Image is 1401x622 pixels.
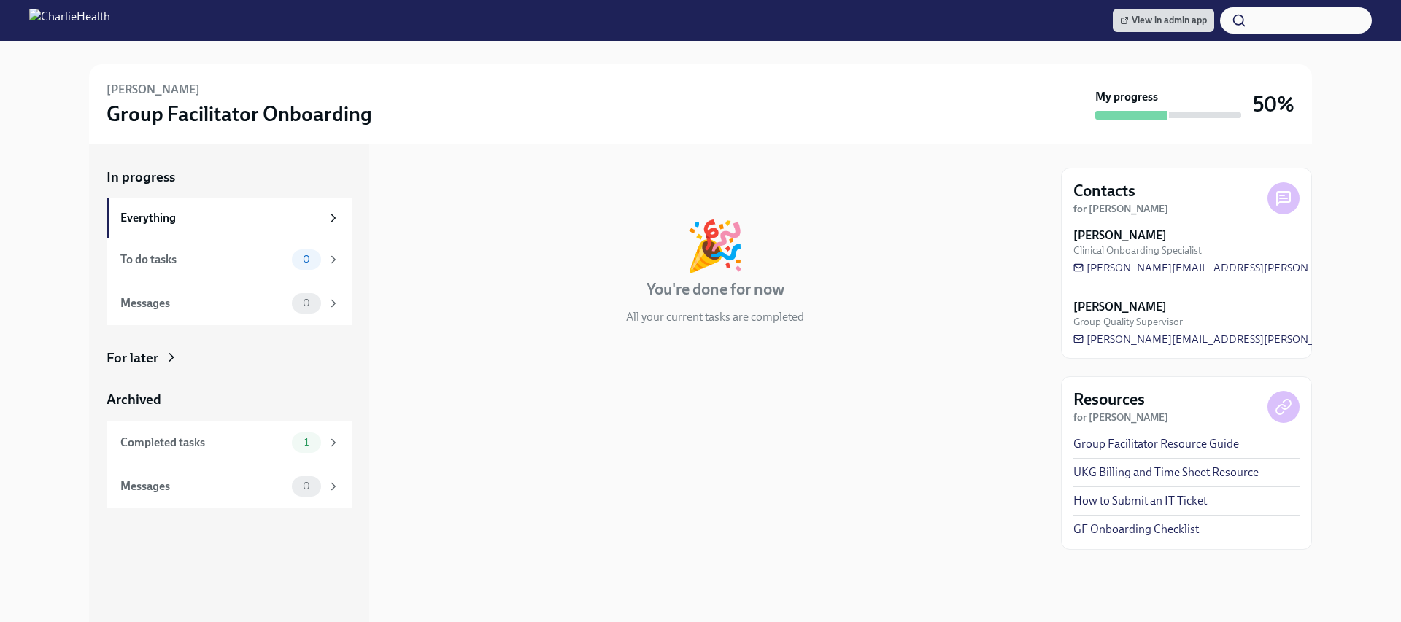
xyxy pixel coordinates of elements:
div: In progress [387,168,455,187]
a: Messages0 [107,464,352,508]
span: 0 [294,481,319,491]
strong: [PERSON_NAME] [1073,228,1167,244]
a: Group Facilitator Resource Guide [1073,436,1239,452]
div: Everything [120,210,321,226]
div: For later [107,349,158,368]
h3: 50% [1253,91,1294,117]
a: Archived [107,390,352,409]
a: GF Onboarding Checklist [1073,521,1199,537]
h4: You're done for now [647,279,784,300]
span: 1 [296,437,317,448]
a: For later [107,349,352,368]
div: Completed tasks [120,435,286,451]
a: Completed tasks1 [107,421,352,464]
a: Everything [107,198,352,238]
div: Messages [120,295,286,311]
span: 0 [294,298,319,308]
strong: for [PERSON_NAME] [1073,411,1168,424]
strong: for [PERSON_NAME] [1073,203,1168,215]
div: 🎉 [685,222,745,270]
h4: Contacts [1073,180,1135,202]
div: To do tasks [120,252,286,268]
strong: My progress [1095,89,1158,105]
a: In progress [107,168,352,187]
a: UKG Billing and Time Sheet Resource [1073,464,1259,481]
h6: [PERSON_NAME] [107,82,200,98]
a: How to Submit an IT Ticket [1073,493,1207,509]
h4: Resources [1073,389,1145,411]
strong: [PERSON_NAME] [1073,299,1167,315]
img: CharlieHealth [29,9,110,32]
h3: Group Facilitator Onboarding [107,101,372,127]
span: 0 [294,254,319,265]
span: View in admin app [1120,13,1207,28]
div: Messages [120,478,286,494]
a: View in admin app [1113,9,1214,32]
p: All your current tasks are completed [626,309,804,325]
a: Messages0 [107,281,352,325]
span: Group Quality Supervisor [1073,315,1183,329]
span: Clinical Onboarding Specialist [1073,244,1202,257]
a: To do tasks0 [107,238,352,281]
